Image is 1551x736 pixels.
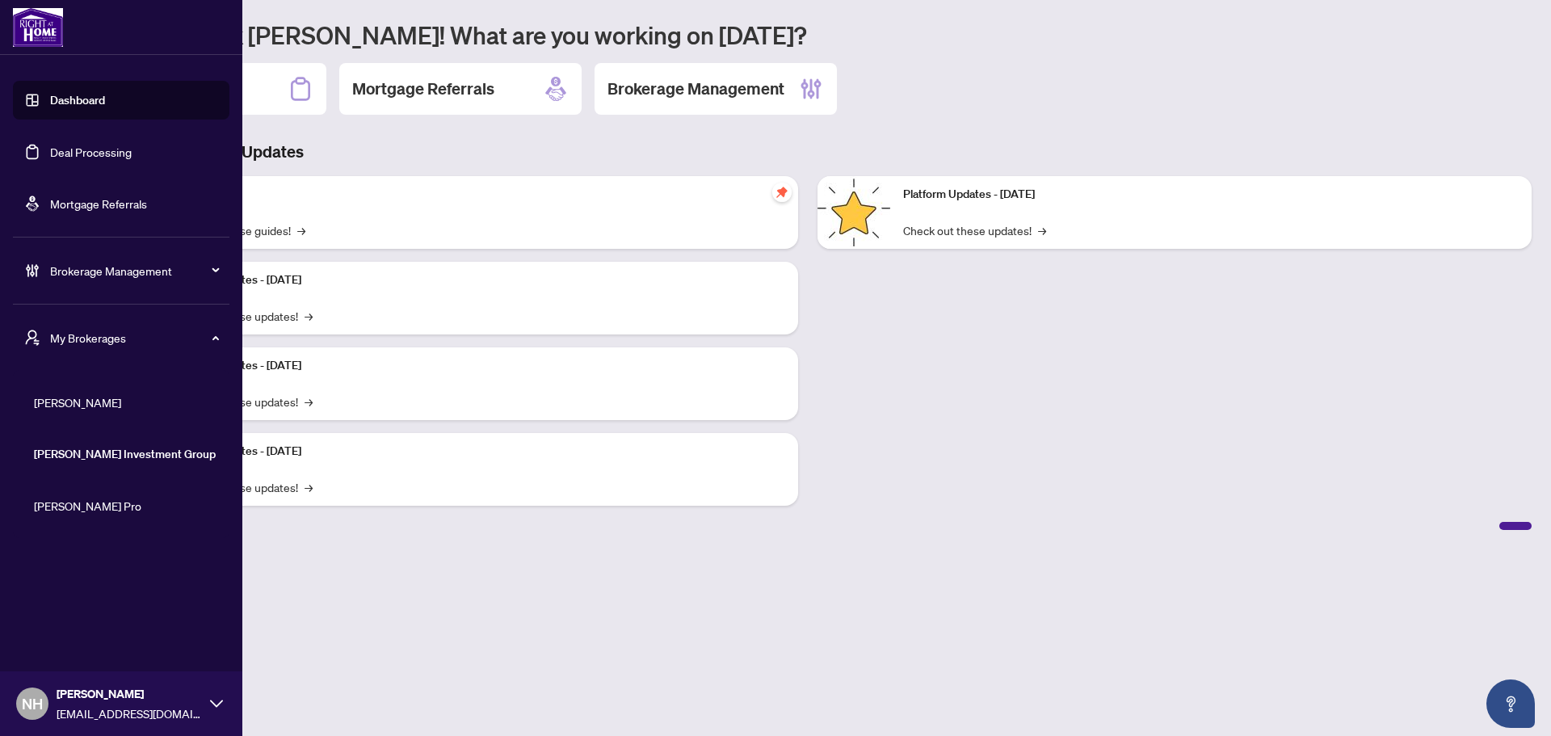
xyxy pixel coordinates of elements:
[305,393,313,410] span: →
[84,141,1532,163] h3: Brokerage & Industry Updates
[170,357,785,375] p: Platform Updates - [DATE]
[305,478,313,496] span: →
[34,445,218,463] span: [PERSON_NAME] Investment Group
[170,271,785,289] p: Platform Updates - [DATE]
[50,329,218,347] span: My Brokerages
[1486,679,1535,728] button: Open asap
[24,330,40,346] span: user-switch
[903,186,1519,204] p: Platform Updates - [DATE]
[50,262,218,280] span: Brokerage Management
[818,176,890,249] img: Platform Updates - June 23, 2025
[34,393,218,411] span: [PERSON_NAME]
[297,221,305,239] span: →
[13,8,63,47] img: logo
[1038,221,1046,239] span: →
[772,183,792,202] span: pushpin
[170,443,785,461] p: Platform Updates - [DATE]
[57,685,202,703] span: [PERSON_NAME]
[607,78,784,100] h2: Brokerage Management
[305,307,313,325] span: →
[50,93,105,107] a: Dashboard
[57,704,202,722] span: [EMAIL_ADDRESS][DOMAIN_NAME]
[22,692,43,715] span: NH
[50,145,132,159] a: Deal Processing
[170,186,785,204] p: Self-Help
[34,497,218,515] span: [PERSON_NAME] Pro
[352,78,494,100] h2: Mortgage Referrals
[84,19,1532,50] h1: Welcome back [PERSON_NAME]! What are you working on [DATE]?
[50,196,147,211] a: Mortgage Referrals
[903,221,1046,239] a: Check out these updates!→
